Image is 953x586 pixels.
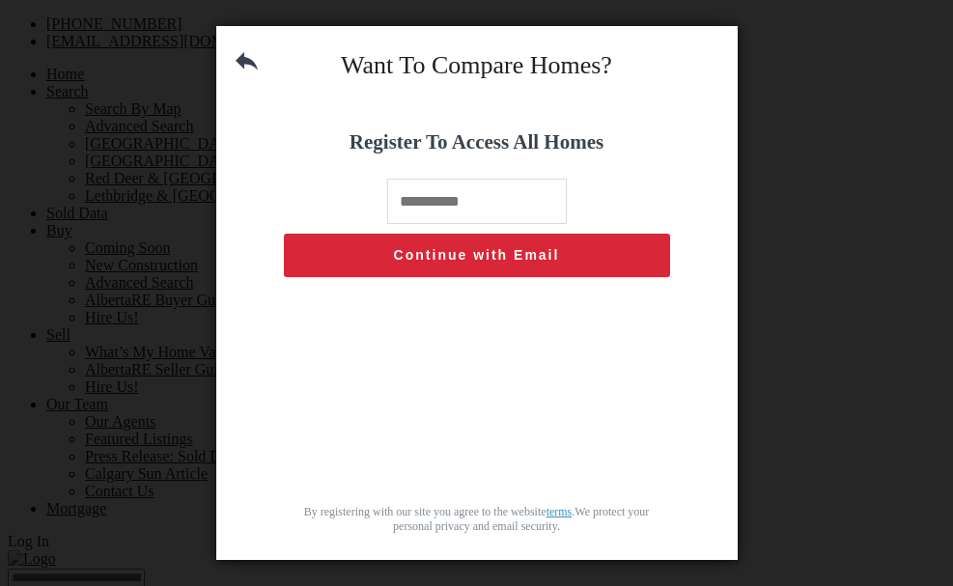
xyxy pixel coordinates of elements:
[284,505,670,534] p: By registering with our site you agree to the website . We protect your personal privacy and emai...
[284,234,670,277] button: Continue with Email
[284,130,670,154] h4: Register To Access All Homes
[236,50,258,72] img: back
[284,51,670,80] h3: Want To Compare Homes?
[547,505,573,518] a: terms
